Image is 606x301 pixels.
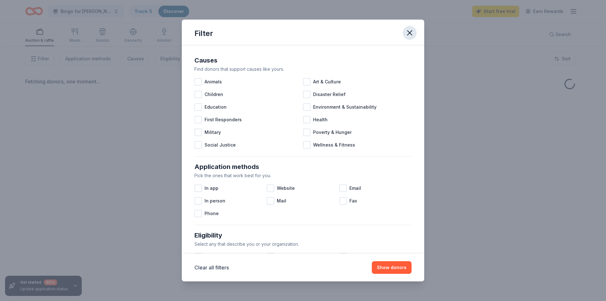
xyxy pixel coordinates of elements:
span: Disaster Relief [313,91,346,98]
span: In app [205,184,218,192]
span: Religious [349,253,370,261]
span: Education [205,103,227,111]
span: Poverty & Hunger [313,129,352,136]
button: Clear all filters [194,264,229,271]
span: Mail [277,197,286,205]
span: Military [205,129,221,136]
span: In person [205,197,225,205]
span: Environment & Sustainability [313,103,377,111]
span: Art & Culture [313,78,341,86]
span: Animals [205,78,222,86]
span: Political [277,253,294,261]
span: Wellness & Fitness [313,141,355,149]
span: Fax [349,197,357,205]
span: Phone [205,210,219,217]
span: Children [205,91,223,98]
div: Application methods [194,162,412,172]
div: Eligibility [194,230,412,240]
div: Causes [194,55,412,65]
span: Social Justice [205,141,236,149]
div: Select any that describe you or your organization. [194,240,412,248]
button: Show donors [372,261,412,274]
div: Filter [194,28,213,39]
div: Pick the ones that work best for you. [194,172,412,179]
span: Health [313,116,328,123]
span: Website [277,184,295,192]
span: First Responders [205,116,242,123]
span: Email [349,184,361,192]
div: Find donors that support causes like yours. [194,65,412,73]
span: Individuals [205,253,229,261]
